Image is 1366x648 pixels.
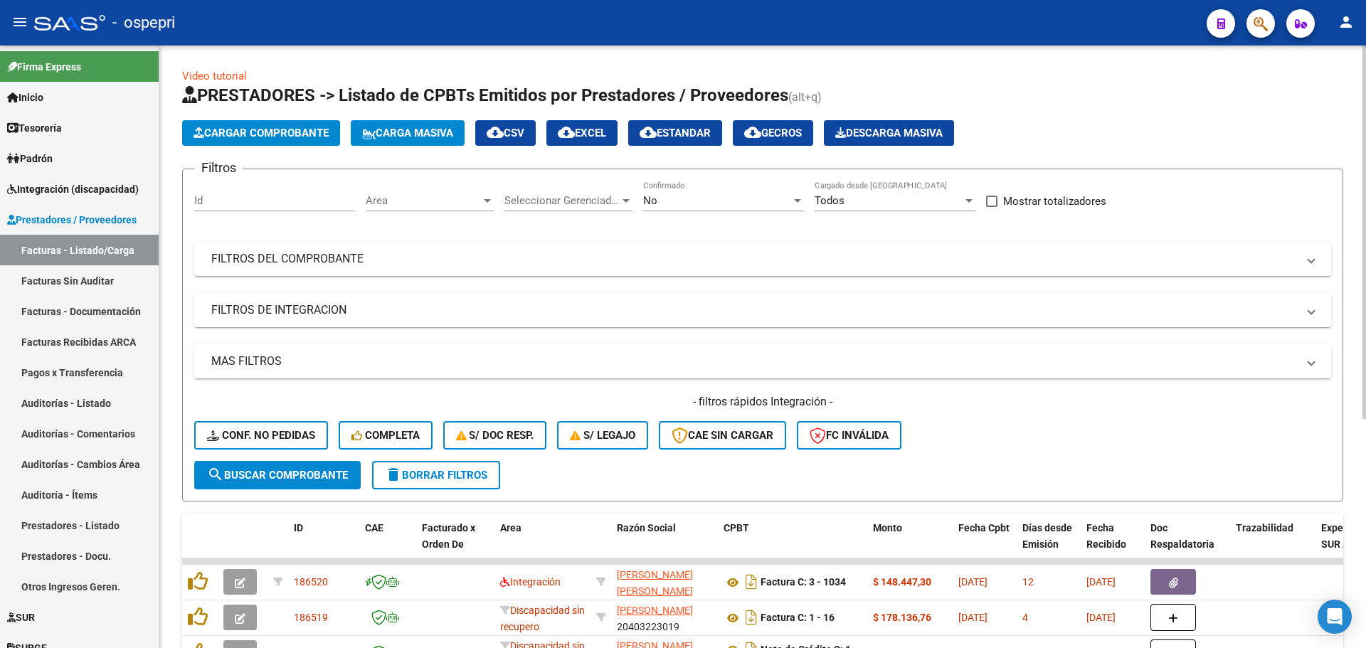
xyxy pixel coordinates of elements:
div: 23355719464 [617,567,712,597]
span: Area [500,522,521,533]
span: Doc Respaldatoria [1150,522,1214,550]
datatable-header-cell: Trazabilidad [1230,513,1315,575]
span: Padrón [7,151,53,166]
span: Razón Social [617,522,676,533]
span: [DATE] [1086,612,1116,623]
datatable-header-cell: Monto [867,513,953,575]
span: ID [294,522,303,533]
mat-icon: search [207,466,224,483]
button: CAE SIN CARGAR [659,421,786,450]
span: Fecha Cpbt [958,522,1010,533]
button: Carga Masiva [351,120,465,146]
mat-icon: person [1338,14,1355,31]
span: Firma Express [7,59,81,75]
span: Días desde Emisión [1022,522,1072,550]
datatable-header-cell: Razón Social [611,513,718,575]
mat-panel-title: FILTROS DE INTEGRACION [211,302,1297,318]
mat-icon: cloud_download [487,124,504,141]
h3: Filtros [194,158,243,178]
div: Open Intercom Messenger [1318,600,1352,634]
mat-expansion-panel-header: MAS FILTROS [194,344,1331,378]
i: Descargar documento [742,570,761,593]
span: FC Inválida [810,429,889,442]
span: Buscar Comprobante [207,469,348,482]
span: Mostrar totalizadores [1003,193,1106,210]
mat-icon: cloud_download [558,124,575,141]
span: Integración [500,576,561,588]
span: Inicio [7,90,43,105]
span: (alt+q) [788,90,822,104]
span: 4 [1022,612,1028,623]
h4: - filtros rápidos Integración - [194,394,1331,410]
strong: $ 148.447,30 [873,576,931,588]
span: S/ legajo [570,429,635,442]
span: CAE SIN CARGAR [672,429,773,442]
button: S/ Doc Resp. [443,421,547,450]
datatable-header-cell: Area [494,513,591,575]
span: [DATE] [958,612,988,623]
datatable-header-cell: ID [288,513,359,575]
span: [DATE] [958,576,988,588]
datatable-header-cell: Fecha Recibido [1081,513,1145,575]
datatable-header-cell: Facturado x Orden De [416,513,494,575]
span: Monto [873,522,902,533]
i: Descargar documento [742,606,761,629]
button: Conf. no pedidas [194,421,328,450]
mat-icon: menu [11,14,28,31]
mat-icon: cloud_download [640,124,657,141]
span: [DATE] [1086,576,1116,588]
span: Trazabilidad [1236,522,1293,533]
button: FC Inválida [797,421,901,450]
span: - ospepri [112,7,175,38]
strong: Factura C: 1 - 16 [761,612,835,624]
datatable-header-cell: CPBT [718,513,867,575]
mat-icon: cloud_download [744,124,761,141]
span: [PERSON_NAME] [617,605,693,616]
span: Seleccionar Gerenciador [504,194,620,207]
span: Gecros [744,127,802,139]
button: Borrar Filtros [372,461,500,489]
button: Estandar [628,120,722,146]
span: Estandar [640,127,711,139]
span: Carga Masiva [362,127,453,139]
span: Tesorería [7,120,62,136]
strong: Factura C: 3 - 1034 [761,577,846,588]
mat-icon: delete [385,466,402,483]
span: Fecha Recibido [1086,522,1126,550]
span: EXCEL [558,127,606,139]
button: EXCEL [546,120,618,146]
span: Conf. no pedidas [207,429,315,442]
span: Borrar Filtros [385,469,487,482]
span: CAE [365,522,383,533]
span: SUR [7,610,35,625]
datatable-header-cell: Fecha Cpbt [953,513,1017,575]
button: Gecros [733,120,813,146]
button: CSV [475,120,536,146]
span: CSV [487,127,524,139]
div: 20403223019 [617,602,712,632]
mat-panel-title: FILTROS DEL COMPROBANTE [211,251,1297,267]
span: Descarga Masiva [835,127,943,139]
mat-expansion-panel-header: FILTROS DE INTEGRACION [194,293,1331,327]
span: S/ Doc Resp. [456,429,534,442]
span: 186519 [294,612,328,623]
span: 186520 [294,576,328,588]
app-download-masive: Descarga masiva de comprobantes (adjuntos) [824,120,954,146]
datatable-header-cell: Doc Respaldatoria [1145,513,1230,575]
span: Cargar Comprobante [194,127,329,139]
a: Video tutorial [182,70,247,83]
span: Discapacidad sin recupero [500,605,585,632]
span: PRESTADORES -> Listado de CPBTs Emitidos por Prestadores / Proveedores [182,85,788,105]
span: Prestadores / Proveedores [7,212,137,228]
mat-panel-title: MAS FILTROS [211,354,1297,369]
button: S/ legajo [557,421,648,450]
span: Todos [815,194,845,207]
strong: $ 178.136,76 [873,612,931,623]
datatable-header-cell: CAE [359,513,416,575]
span: Integración (discapacidad) [7,181,139,197]
span: Completa [351,429,420,442]
button: Completa [339,421,433,450]
span: 12 [1022,576,1034,588]
button: Cargar Comprobante [182,120,340,146]
span: No [643,194,657,207]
